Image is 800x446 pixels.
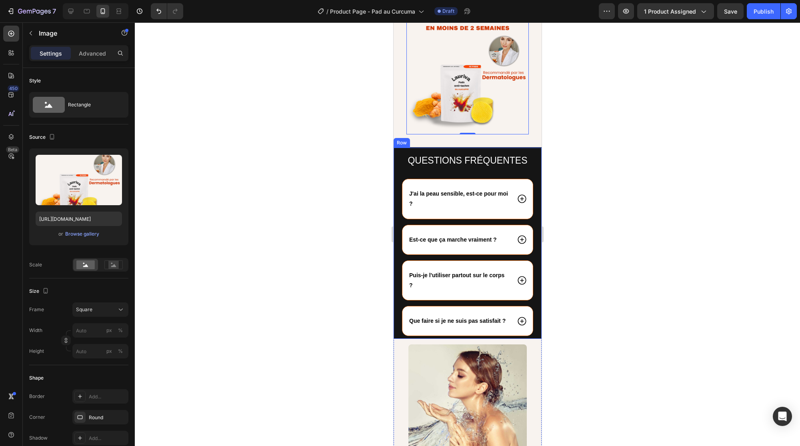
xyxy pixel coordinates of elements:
[151,3,183,19] div: Undo/Redo
[637,3,714,19] button: 1 product assigned
[29,261,42,268] div: Scale
[36,155,122,205] img: preview-image
[76,306,92,313] span: Square
[394,22,542,446] iframe: Design area
[29,348,44,355] label: Height
[8,85,19,92] div: 450
[65,230,99,238] div: Browse gallery
[106,327,112,334] div: px
[29,434,48,442] div: Shadow
[52,6,56,16] p: 7
[104,326,114,335] button: %
[79,49,106,58] p: Advanced
[29,374,44,382] div: Shape
[72,302,128,317] button: Square
[89,393,126,400] div: Add...
[39,28,107,38] p: Image
[724,8,737,15] span: Save
[754,7,774,16] div: Publish
[6,146,19,153] div: Beta
[36,212,122,226] input: https://example.com/image.jpg
[72,323,128,338] input: px%
[40,49,62,58] p: Settings
[644,7,696,16] span: 1 product assigned
[29,306,44,313] label: Frame
[8,132,140,145] h2: Questions fréquentes
[2,117,15,124] div: Row
[106,348,112,355] div: px
[330,7,415,16] span: Product Page - Pad au Curcuma
[104,346,114,356] button: %
[89,414,126,421] div: Round
[29,414,45,421] div: Corner
[773,407,792,426] div: Open Intercom Messenger
[442,8,454,15] span: Draft
[29,393,45,400] div: Border
[16,248,116,268] p: Puis-je l'utiliser partout sur le corps ?
[747,3,780,19] button: Publish
[116,346,125,356] button: px
[29,132,57,143] div: Source
[116,326,125,335] button: px
[16,166,116,186] p: J'ai la peau sensible, est-ce pour moi ?
[16,212,103,222] p: Est-ce que ça marche vraiment ?
[58,229,63,239] span: or
[29,327,42,334] label: Width
[72,344,128,358] input: px%
[29,286,50,297] div: Size
[326,7,328,16] span: /
[68,96,117,114] div: Rectangle
[717,3,744,19] button: Save
[15,322,133,440] img: gempages_580339946649289300-116aa310-dafb-48ef-80d9-a2ed6a097e24.png
[89,435,126,442] div: Add...
[65,230,100,238] button: Browse gallery
[29,77,41,84] div: Style
[16,294,112,304] p: Que faire si je ne suis pas satisfait ?
[3,3,60,19] button: 7
[118,348,123,355] div: %
[118,327,123,334] div: %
